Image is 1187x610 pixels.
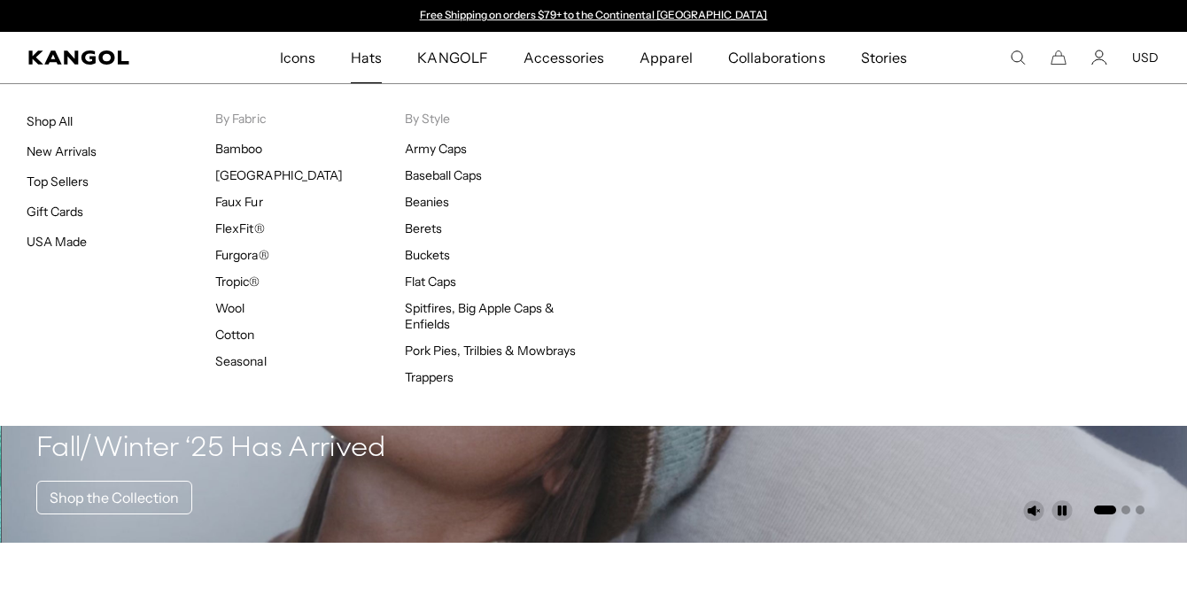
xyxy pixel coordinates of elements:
a: Kangol [28,50,184,65]
a: Spitfires, Big Apple Caps & Enfields [405,300,555,332]
a: Icons [262,32,333,83]
a: Buckets [405,247,450,263]
button: Go to slide 3 [1136,506,1144,514]
span: Stories [861,32,907,83]
div: 1 of 2 [411,9,776,23]
a: Seasonal [215,353,266,369]
a: Gift Cards [27,204,83,220]
a: [GEOGRAPHIC_DATA] [215,167,342,183]
a: Berets [405,220,442,236]
a: Cotton [215,327,254,343]
a: Shop All [27,113,73,129]
a: Shop the Collection [36,481,192,514]
span: KANGOLF [417,32,487,83]
a: Top Sellers [27,174,89,189]
a: Beanies [405,194,449,210]
a: Faux Fur [215,194,262,210]
button: Go to slide 1 [1094,506,1116,514]
a: Trappers [405,369,454,385]
a: Free Shipping on orders $79+ to the Continental [GEOGRAPHIC_DATA] [420,8,768,21]
p: By Fabric [215,111,404,127]
a: Hats [333,32,400,83]
button: Pause [1051,500,1073,521]
a: Furgora® [215,247,268,263]
a: Wool [215,300,244,316]
button: Cart [1051,50,1067,66]
a: Tropic® [215,274,260,290]
a: Collaborations [710,32,842,83]
button: Unmute [1023,500,1044,521]
a: New Arrivals [27,143,97,159]
span: Collaborations [728,32,825,83]
span: Accessories [524,32,604,83]
button: USD [1132,50,1159,66]
div: Announcement [411,9,776,23]
slideshow-component: Announcement bar [411,9,776,23]
summary: Search here [1010,50,1026,66]
p: By Style [405,111,593,127]
a: Flat Caps [405,274,456,290]
h4: Fall/Winter ‘25 Has Arrived [36,431,386,467]
ul: Select a slide to show [1092,502,1144,516]
a: Accessories [506,32,622,83]
a: Baseball Caps [405,167,482,183]
a: Bamboo [215,141,262,157]
a: USA Made [27,234,87,250]
a: FlexFit® [215,220,264,236]
span: Icons [280,32,315,83]
span: Hats [351,32,382,83]
a: KANGOLF [400,32,505,83]
span: Apparel [640,32,693,83]
button: Go to slide 2 [1121,506,1130,514]
a: Army Caps [405,141,467,157]
a: Pork Pies, Trilbies & Mowbrays [405,343,577,359]
a: Apparel [622,32,710,83]
a: Account [1091,50,1107,66]
a: Stories [843,32,925,83]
